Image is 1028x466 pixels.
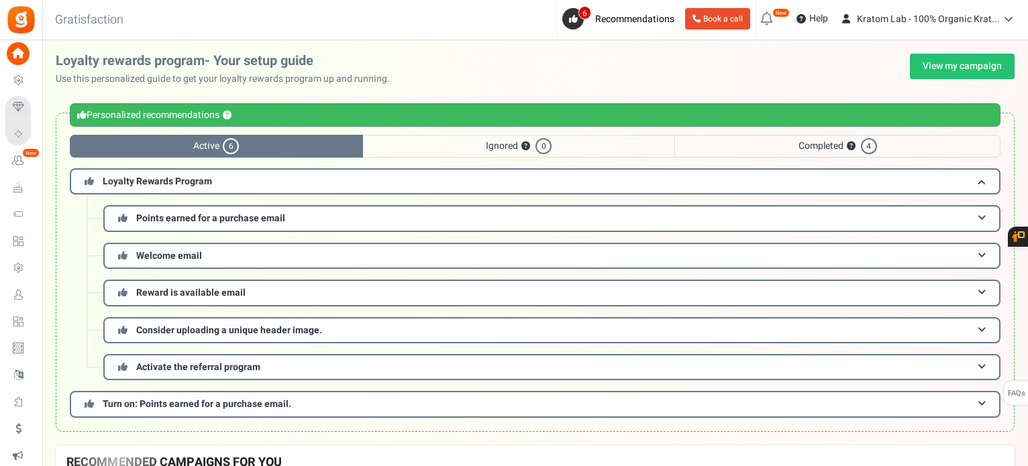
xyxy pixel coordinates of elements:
[578,6,591,19] span: 6
[806,12,828,25] span: Help
[910,54,1015,79] a: View my campaign
[136,211,285,225] span: Points earned for a purchase email
[103,397,291,411] span: Turn on: Points earned for a purchase email.
[535,138,552,154] span: 0
[136,360,260,374] span: Activate the referral program
[562,8,680,30] a: 6 Recommendations
[1007,381,1025,406] span: FAQs
[103,174,212,188] span: Loyalty Rewards Program
[791,8,833,30] a: Help
[40,7,138,34] h3: Gratisfaction
[223,111,232,120] button: ?
[136,286,246,300] span: Reward is available email
[363,135,675,158] span: Ignored
[772,8,790,17] em: New
[5,150,36,172] a: New
[857,12,1000,26] span: Kratom Lab - 100% Organic Krat...
[22,148,40,158] em: New
[6,5,36,35] img: Gratisfaction
[56,72,401,86] p: Use this personalized guide to get your loyalty rewards program up and running.
[136,249,202,263] span: Welcome email
[847,142,856,151] button: ?
[136,323,322,337] span: Consider uploading a unique header image.
[685,8,750,30] a: Book a call
[674,135,1000,158] span: Completed
[70,135,363,158] span: Active
[861,138,877,154] span: 4
[223,138,239,154] span: 6
[70,103,1000,127] div: Personalized recommendations
[56,54,401,68] h2: Loyalty rewards program- Your setup guide
[595,12,674,26] span: Recommendations
[521,142,530,151] button: ?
